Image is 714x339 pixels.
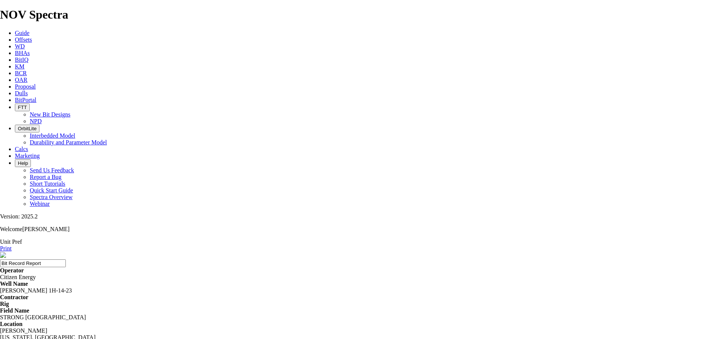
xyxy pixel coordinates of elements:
a: Send Us Feedback [30,167,74,173]
a: Dulls [15,90,28,96]
a: OAR [15,77,28,83]
span: [PERSON_NAME] [22,226,70,232]
a: WD [15,43,25,49]
a: Guide [15,30,29,36]
a: Interbedded Model [30,132,75,139]
a: Webinar [30,201,50,207]
button: FTT [15,103,30,111]
span: OrbitLite [18,126,36,131]
a: Calcs [15,146,28,152]
a: Short Tutorials [30,180,65,187]
a: BitPortal [15,97,36,103]
a: Proposal [15,83,36,90]
button: OrbitLite [15,125,39,132]
a: New Bit Designs [30,111,70,118]
span: FTT [18,105,27,110]
a: Report a Bug [30,174,61,180]
button: Help [15,159,31,167]
a: Marketing [15,153,40,159]
a: Spectra Overview [30,194,73,200]
a: Offsets [15,36,32,43]
a: BHAs [15,50,30,56]
a: BCR [15,70,27,76]
a: NPD [30,118,42,124]
a: Durability and Parameter Model [30,139,107,145]
a: Quick Start Guide [30,187,73,194]
a: KM [15,63,25,70]
a: BitIQ [15,57,28,63]
span: Help [18,160,28,166]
